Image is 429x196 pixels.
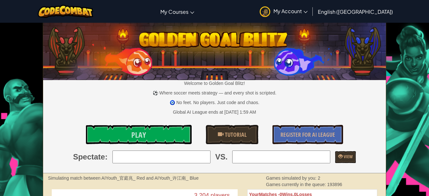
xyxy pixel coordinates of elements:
span: My Account [273,8,308,14]
p: 🧿 No feet. No players. Just code and chaos. [43,99,386,106]
span: 193896 [327,182,342,187]
span: English ([GEOGRAPHIC_DATA]) [318,8,393,15]
span: Tutorial [224,131,247,139]
p: ⚽ Where soccer meets strategy — and every shot is scripted. [43,90,386,96]
p: Welcome to Golden Goal Blitz! [43,80,386,86]
a: English ([GEOGRAPHIC_DATA]) [315,3,396,20]
img: CodeCombat logo [38,5,94,18]
strong: Simulating match between AIYouth_官庭兆_ Red and AIYouth_许江南_ Blue [48,176,198,181]
span: View [343,153,353,159]
a: My Courses [157,3,197,20]
span: Register for AI League [280,131,335,139]
span: : [105,151,108,162]
span: 2 [318,176,320,181]
a: My Account [257,1,311,21]
span: VS. [215,151,228,162]
a: Tutorial [206,125,258,144]
img: Golden Goal [43,20,386,80]
span: My Courses [160,8,188,15]
a: Register for AI League [272,125,343,144]
span: Spectate [73,151,105,162]
span: Games simulated by you: [266,176,318,181]
span: Play [131,130,146,140]
img: avatar [260,6,270,17]
div: Global AI League ends at [DATE] 1:59 AM [173,109,256,115]
span: Games currently in the queue: [266,182,327,187]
